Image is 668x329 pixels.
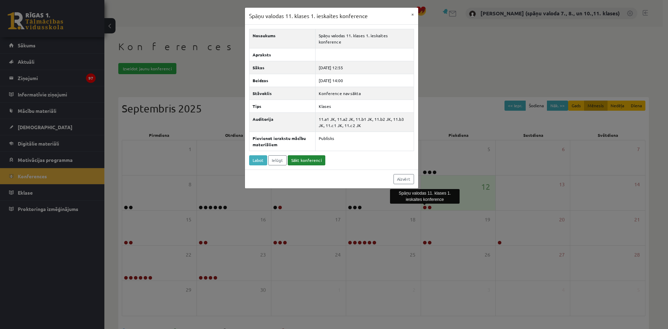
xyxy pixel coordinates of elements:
[316,29,414,48] td: Spāņu valodas 11. klases 1. ieskaites konference
[316,87,414,100] td: Konference nav sākta
[316,132,414,151] td: Publisks
[249,74,316,87] th: Beidzas
[249,155,267,165] a: Labot
[316,112,414,132] td: 11.a1 JK, 11.a2 JK, 11.b1 JK, 11.b2 JK, 11.b3 JK, 11.c1 JK, 11.c2 JK
[249,61,316,74] th: Sākas
[407,8,418,21] button: ×
[316,100,414,112] td: Klases
[249,48,316,61] th: Apraksts
[249,100,316,112] th: Tips
[268,155,287,165] a: Ielūgt
[316,61,414,74] td: [DATE] 12:55
[249,87,316,100] th: Stāvoklis
[249,112,316,132] th: Auditorija
[393,174,414,184] a: Aizvērt
[316,74,414,87] td: [DATE] 14:00
[249,132,316,151] th: Pievienot ierakstu mācību materiāliem
[249,12,368,20] h3: Spāņu valodas 11. klases 1. ieskaites konference
[249,29,316,48] th: Nosaukums
[390,189,460,204] div: Spāņu valodas 11. klases 1. ieskaites konference
[288,155,325,165] a: Sākt konferenci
